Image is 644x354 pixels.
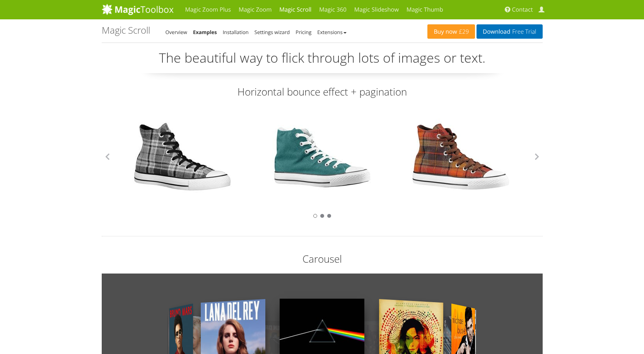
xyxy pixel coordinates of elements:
p: The beautiful way to flick through lots of images or text. [102,49,543,73]
a: Installation [223,29,249,36]
a: Overview [166,29,187,36]
h2: Horizontal bounce effect + pagination [102,85,543,99]
img: MagicToolbox.com - Image tools for your website [102,3,174,15]
span: Contact [512,6,533,14]
span: £29 [457,29,469,35]
a: Buy now£29 [427,24,475,39]
a: Settings wizard [255,29,290,36]
a: Examples [193,29,217,36]
h2: Carousel [102,252,543,266]
a: Extensions [317,29,346,36]
a: Pricing [296,29,311,36]
a: DownloadFree Trial [477,24,542,39]
h1: Magic Scroll [102,25,150,35]
span: Free Trial [510,29,536,35]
